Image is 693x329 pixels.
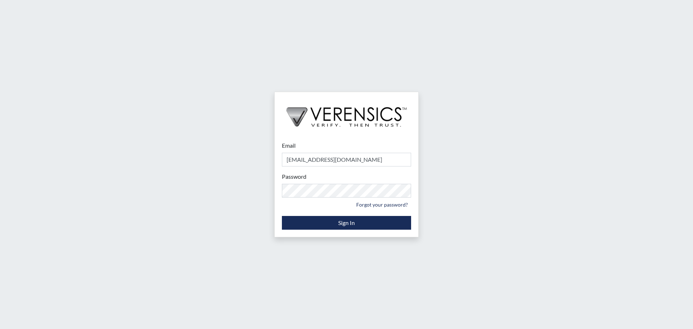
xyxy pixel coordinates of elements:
label: Password [282,172,306,181]
button: Sign In [282,216,411,230]
label: Email [282,141,296,150]
input: Email [282,153,411,166]
a: Forgot your password? [353,199,411,210]
img: logo-wide-black.2aad4157.png [275,92,418,134]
